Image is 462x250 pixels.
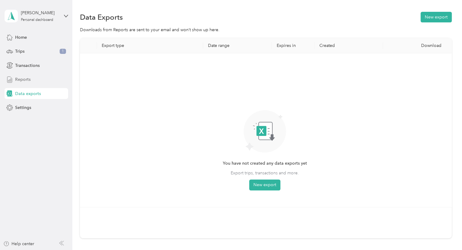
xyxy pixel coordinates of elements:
button: New export [249,179,280,190]
span: Home [15,34,27,41]
span: Data exports [15,90,41,97]
iframe: Everlance-gr Chat Button Frame [428,216,462,250]
th: Export type [97,38,203,53]
th: Created [315,38,383,53]
div: Download [388,43,447,48]
div: Downloads from Reports are sent to your email and won’t show up here. [80,27,452,33]
span: Export trips, transactions and more. [231,170,299,176]
span: 1 [60,49,66,54]
h1: Data Exports [80,14,123,20]
th: Expires in [272,38,314,53]
div: [PERSON_NAME] [21,10,59,16]
th: Date range [203,38,272,53]
button: Help center [3,241,34,247]
button: New export [421,12,452,22]
div: Personal dashboard [21,18,53,22]
span: Settings [15,104,31,111]
span: You have not created any data exports yet [223,160,307,167]
span: Reports [15,76,31,83]
span: Trips [15,48,25,54]
span: Transactions [15,62,40,69]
